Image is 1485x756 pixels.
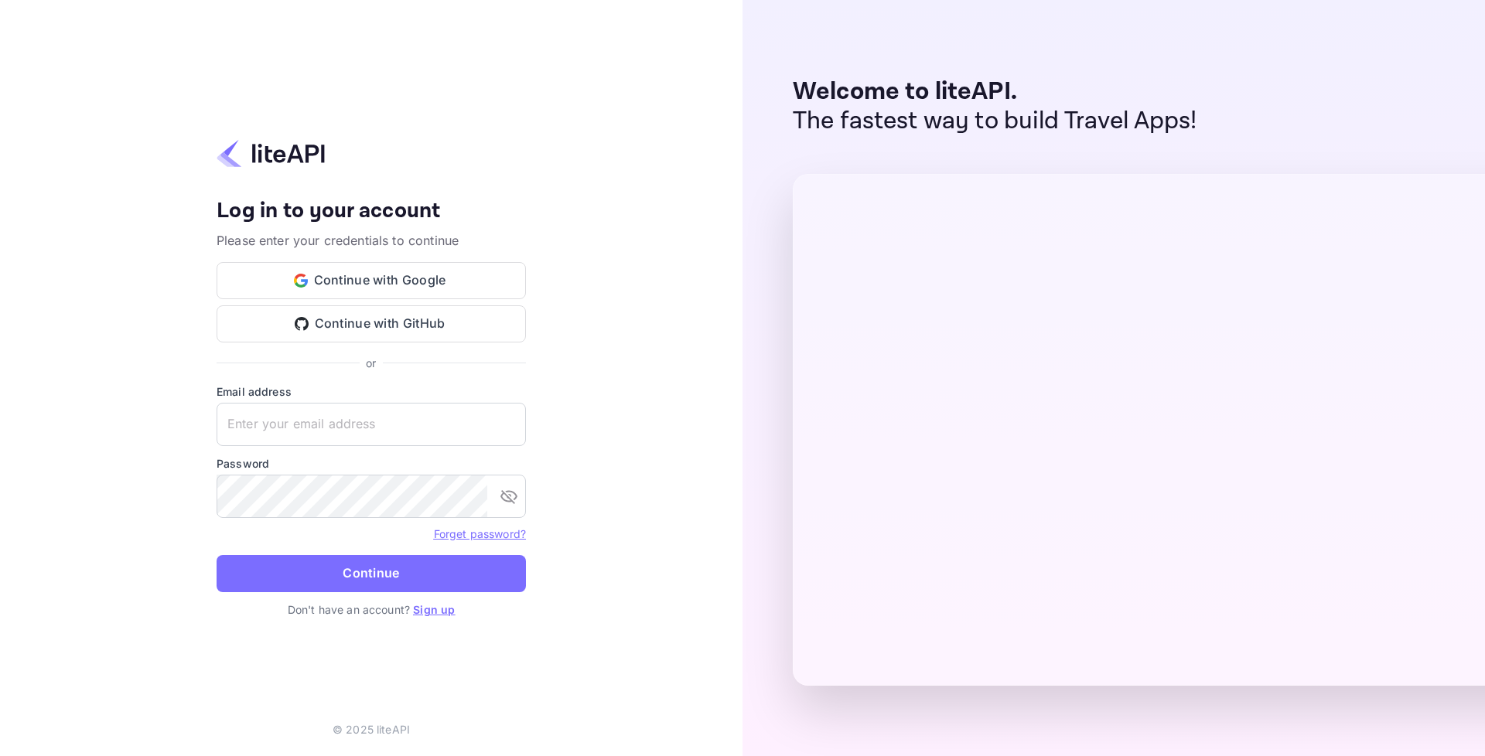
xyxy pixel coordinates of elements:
input: Enter your email address [217,403,526,446]
button: Continue with Google [217,262,526,299]
button: Continue with GitHub [217,305,526,342]
img: liteapi [217,138,325,169]
label: Email address [217,383,526,400]
h4: Log in to your account [217,198,526,225]
p: © 2025 liteAPI [333,721,410,737]
a: Sign up [413,603,455,616]
button: toggle password visibility [493,481,524,512]
p: The fastest way to build Travel Apps! [793,107,1197,136]
a: Forget password? [434,527,526,540]
p: Please enter your credentials to continue [217,231,526,250]
a: Forget password? [434,526,526,541]
p: Don't have an account? [217,601,526,618]
button: Continue [217,555,526,592]
label: Password [217,455,526,472]
p: Welcome to liteAPI. [793,77,1197,107]
p: or [366,355,376,371]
